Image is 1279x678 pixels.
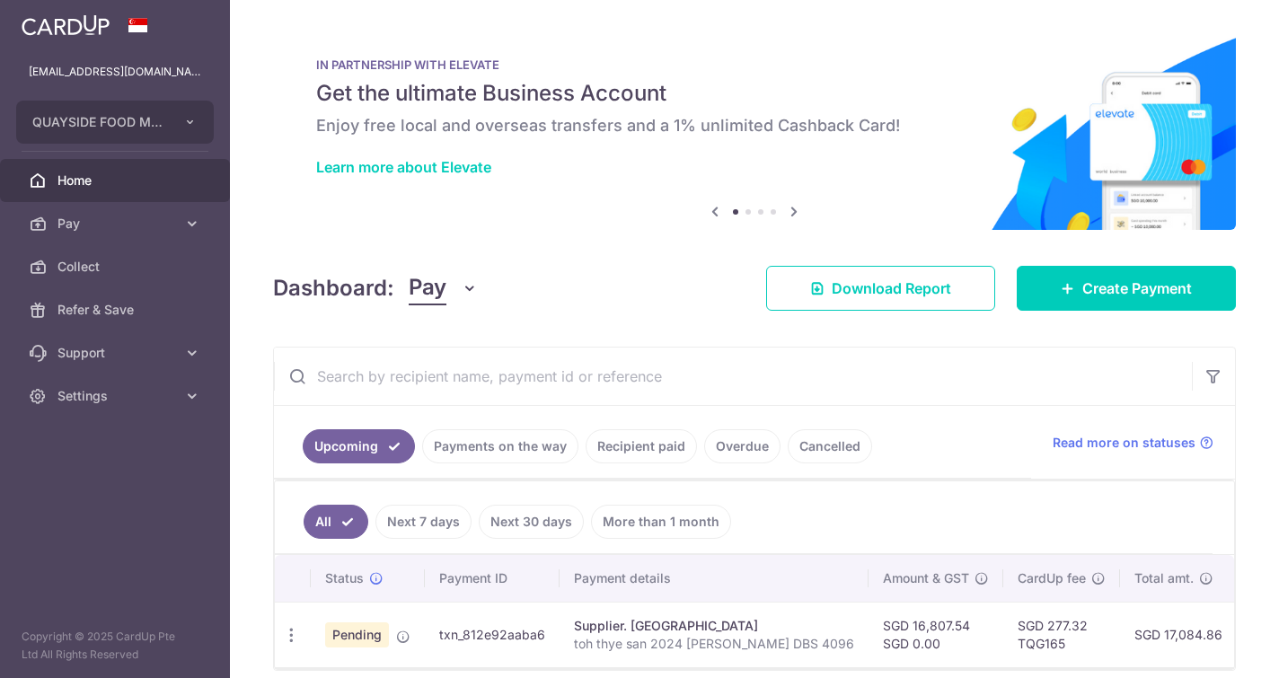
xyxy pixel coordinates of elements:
th: Payment details [560,555,869,602]
a: Create Payment [1017,266,1236,311]
span: CardUp fee [1018,569,1086,587]
td: SGD 17,084.86 [1120,602,1237,667]
span: Total amt. [1134,569,1194,587]
a: Learn more about Elevate [316,158,491,176]
button: Pay [409,271,478,305]
a: Overdue [704,429,781,463]
p: [EMAIL_ADDRESS][DOMAIN_NAME] [29,63,201,81]
span: Home [57,172,176,189]
a: Cancelled [788,429,872,463]
p: IN PARTNERSHIP WITH ELEVATE [316,57,1193,72]
h4: Dashboard: [273,272,394,304]
h5: Get the ultimate Business Account [316,79,1193,108]
a: Next 7 days [375,505,472,539]
span: Refer & Save [57,301,176,319]
a: Upcoming [303,429,415,463]
a: Read more on statuses [1053,434,1213,452]
td: SGD 16,807.54 SGD 0.00 [869,602,1003,667]
td: txn_812e92aaba6 [425,602,560,667]
span: Amount & GST [883,569,969,587]
a: Download Report [766,266,995,311]
span: Pay [409,271,446,305]
img: CardUp [22,14,110,36]
span: Pending [325,622,389,647]
span: Status [325,569,364,587]
th: Payment ID [425,555,560,602]
td: SGD 277.32 TQG165 [1003,602,1120,667]
p: toh thye san 2024 [PERSON_NAME] DBS 4096 [574,635,854,653]
a: Recipient paid [586,429,697,463]
span: QUAYSIDE FOOD MANUFACTURING PTE. LTD. [32,113,165,131]
a: All [304,505,368,539]
a: Next 30 days [479,505,584,539]
span: Create Payment [1082,277,1192,299]
a: More than 1 month [591,505,731,539]
span: Settings [57,387,176,405]
div: Supplier. [GEOGRAPHIC_DATA] [574,617,854,635]
span: Download Report [832,277,951,299]
button: QUAYSIDE FOOD MANUFACTURING PTE. LTD. [16,101,214,144]
a: Payments on the way [422,429,578,463]
h6: Enjoy free local and overseas transfers and a 1% unlimited Cashback Card! [316,115,1193,136]
span: Support [57,344,176,362]
span: Pay [57,215,176,233]
input: Search by recipient name, payment id or reference [274,348,1192,405]
img: Renovation banner [273,29,1236,230]
span: Read more on statuses [1053,434,1195,452]
span: Collect [57,258,176,276]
